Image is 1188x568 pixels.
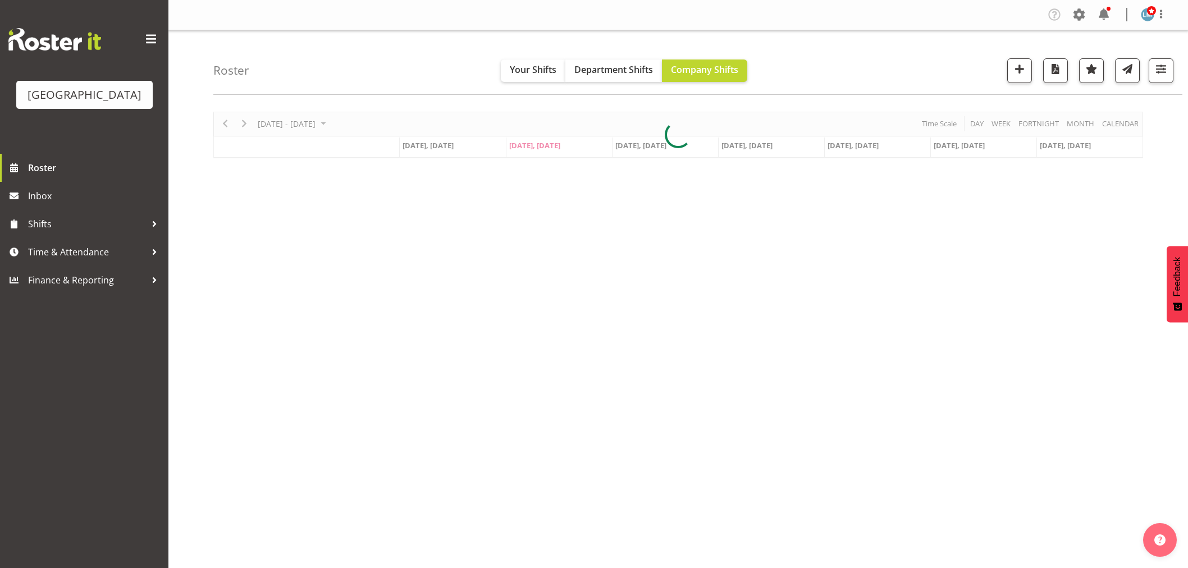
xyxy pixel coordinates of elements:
span: Shifts [28,216,146,232]
button: Download a PDF of the roster according to the set date range. [1043,58,1068,83]
button: Filter Shifts [1149,58,1173,83]
div: [GEOGRAPHIC_DATA] [28,86,141,103]
button: Feedback - Show survey [1167,246,1188,322]
span: Finance & Reporting [28,272,146,288]
button: Department Shifts [565,59,662,82]
button: Add a new shift [1007,58,1032,83]
img: lesley-mckenzie127.jpg [1141,8,1154,21]
span: Your Shifts [510,63,556,76]
h4: Roster [213,64,249,77]
button: Highlight an important date within the roster. [1079,58,1104,83]
button: Your Shifts [501,59,565,82]
span: Company Shifts [671,63,738,76]
button: Send a list of all shifts for the selected filtered period to all rostered employees. [1115,58,1140,83]
img: Rosterit website logo [8,28,101,51]
span: Department Shifts [574,63,653,76]
img: help-xxl-2.png [1154,534,1166,546]
span: Feedback [1172,257,1182,296]
button: Company Shifts [662,59,747,82]
span: Roster [28,159,163,176]
span: Inbox [28,187,163,204]
span: Time & Attendance [28,244,146,260]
